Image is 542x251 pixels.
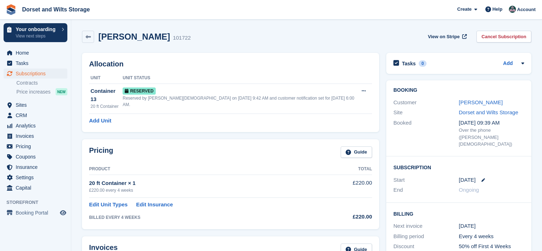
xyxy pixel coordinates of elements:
[173,34,191,42] div: 101722
[4,100,67,110] a: menu
[89,60,372,68] h2: Allocation
[393,87,524,93] h2: Booking
[4,183,67,193] a: menu
[16,48,58,58] span: Home
[393,222,459,230] div: Next invoice
[459,99,503,105] a: [PERSON_NAME]
[91,87,123,103] div: Container 13
[16,100,58,110] span: Sites
[16,131,58,141] span: Invoices
[16,162,58,172] span: Insurance
[517,6,536,13] span: Account
[59,209,67,217] a: Preview store
[393,242,459,251] div: Discount
[123,72,357,84] th: Unit Status
[91,103,123,110] div: 20 ft Container
[16,183,58,193] span: Capital
[393,164,524,171] h2: Subscription
[341,146,372,158] a: Guide
[4,110,67,120] a: menu
[503,60,513,68] a: Add
[459,119,525,127] div: [DATE] 09:39 AM
[393,176,459,184] div: Start
[6,4,16,15] img: stora-icon-8386f47178a22dfd0bd8f6a31ec36ba5ce8667c1dd55bd0f319d3a0aa187defe.svg
[56,88,67,95] div: NEW
[459,176,476,184] time: 2025-08-21 00:00:00 UTC
[459,127,525,148] div: Over the phone ([PERSON_NAME][DEMOGRAPHIC_DATA])
[4,48,67,58] a: menu
[89,117,111,125] a: Add Unit
[476,31,531,42] a: Cancel Subscription
[16,152,58,162] span: Coupons
[4,131,67,141] a: menu
[393,109,459,117] div: Site
[428,33,460,40] span: View on Stripe
[123,87,156,95] span: Reserved
[319,213,372,221] div: £220.00
[16,58,58,68] span: Tasks
[4,58,67,68] a: menu
[136,201,173,209] a: Edit Insurance
[319,164,372,175] th: Total
[98,32,170,41] h2: [PERSON_NAME]
[16,208,58,218] span: Booking Portal
[393,99,459,107] div: Customer
[89,146,113,158] h2: Pricing
[393,232,459,241] div: Billing period
[4,152,67,162] a: menu
[4,69,67,79] a: menu
[89,187,319,194] div: £220.00 every 4 weeks
[419,60,427,67] div: 0
[123,95,357,108] div: Reserved by [PERSON_NAME][DEMOGRAPHIC_DATA] on [DATE] 9:42 AM and customer notification set for [...
[16,88,67,96] a: Price increases NEW
[89,214,319,221] div: BILLED EVERY 4 WEEKS
[16,89,51,95] span: Price increases
[16,69,58,79] span: Subscriptions
[16,110,58,120] span: CRM
[4,141,67,151] a: menu
[459,109,518,115] a: Dorset and Wilts Storage
[89,179,319,187] div: 20 ft Container × 1
[89,72,123,84] th: Unit
[459,232,525,241] div: Every 4 weeks
[4,162,67,172] a: menu
[393,186,459,194] div: End
[16,27,58,32] p: Your onboarding
[393,119,459,148] div: Booked
[4,121,67,131] a: menu
[16,141,58,151] span: Pricing
[459,242,525,251] div: 50% off First 4 Weeks
[492,6,502,13] span: Help
[459,222,525,230] div: [DATE]
[16,121,58,131] span: Analytics
[4,208,67,218] a: menu
[509,6,516,13] img: Steph Chick
[393,210,524,217] h2: Billing
[89,201,128,209] a: Edit Unit Types
[16,80,67,86] a: Contracts
[4,23,67,42] a: Your onboarding View next steps
[459,187,479,193] span: Ongoing
[4,172,67,182] a: menu
[457,6,471,13] span: Create
[6,199,71,206] span: Storefront
[402,60,416,67] h2: Tasks
[19,4,93,15] a: Dorset and Wilts Storage
[89,164,319,175] th: Product
[319,175,372,197] td: £220.00
[425,31,468,42] a: View on Stripe
[16,33,58,39] p: View next steps
[16,172,58,182] span: Settings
